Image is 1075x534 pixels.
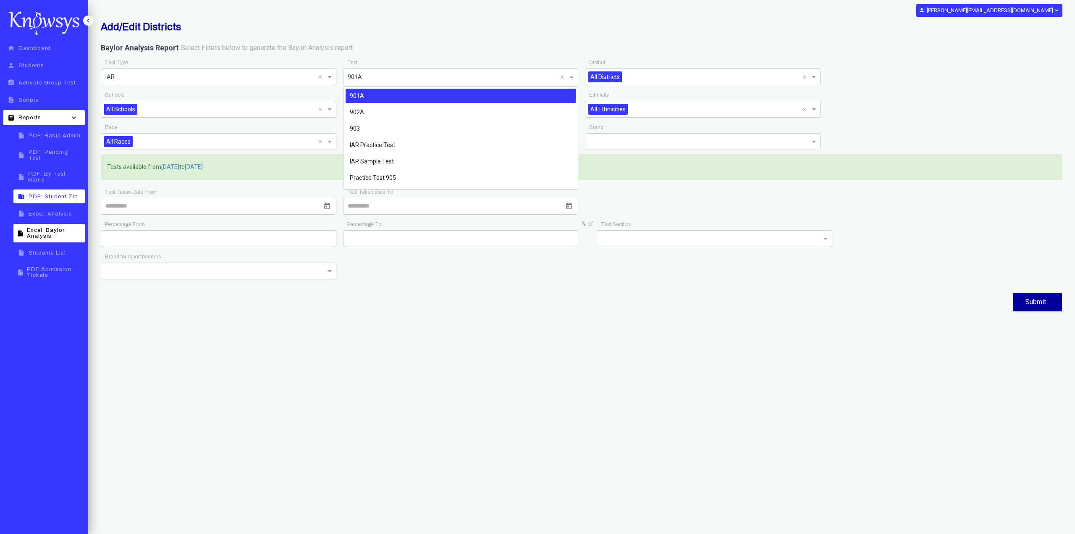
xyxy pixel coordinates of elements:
[927,7,1053,13] b: [PERSON_NAME][EMAIL_ADDRESS][DOMAIN_NAME]
[350,174,396,181] span: Practice Test 905
[347,221,381,227] app-required-indication: Percentage To
[564,201,574,211] button: Open calendar
[101,21,738,33] h2: Add/Edit Districts
[27,266,82,278] span: PDF:Admission Tickets
[16,230,25,237] i: insert_drive_file
[29,194,78,200] span: PDF: Student Zip
[185,163,203,171] span: [DATE]
[105,60,128,66] app-required-indication: Test Type
[161,163,179,171] span: [DATE]
[105,189,157,195] app-required-indication: Test Taken Date From
[6,62,16,69] i: person
[318,104,325,114] span: Clear all
[181,43,353,53] label: Select Filters below to generate the Baylor Analysis report
[350,125,360,132] span: 903
[6,79,16,86] i: assignment_turned_in
[588,71,622,82] span: All Districts
[105,124,118,130] app-required-indication: Race
[84,16,92,25] i: keyboard_arrow_left
[1013,293,1062,311] button: Submit
[18,80,76,86] span: Activate Group Test
[28,171,82,183] span: PDF: By Test Name
[27,227,82,239] span: Excel: Baylor Analysis
[318,137,325,147] span: Clear all
[347,189,393,195] app-required-indication: Test Taken Date To
[802,104,810,114] span: Clear all
[29,133,81,139] span: PDF: Basic Admin
[350,92,364,99] span: 901A
[16,174,26,181] i: insert_drive_file
[18,63,44,68] span: Students
[29,211,72,217] span: Excel: Analysis
[589,92,609,98] app-required-indication: Ethnicity
[350,109,364,116] span: 902A
[582,220,593,229] label: % of
[105,221,145,227] app-required-indication: Percentage From
[16,152,26,159] i: insert_drive_file
[104,104,137,115] span: All Schools
[18,45,51,51] span: Dashboard
[322,201,332,211] button: Open calendar
[16,249,26,256] i: insert_drive_file
[105,92,124,98] app-required-indication: Schools
[18,97,39,103] span: Scripts
[588,104,628,115] span: All Ethnicities
[16,210,26,217] i: insert_drive_file
[350,142,395,148] span: IAR Practice Test
[104,136,133,147] span: All Races
[29,149,82,161] span: PDF: Pending Test
[18,115,41,121] span: Reports
[6,45,16,52] i: home
[16,193,26,200] i: folder_zip
[919,7,925,13] i: person
[343,86,579,189] ng-dropdown-panel: Options list
[107,163,203,171] label: Tests available from to
[105,254,161,260] app-required-indication: Brand for report headers
[6,114,16,121] i: assignment
[560,72,567,82] span: Clear all
[318,72,325,82] span: Clear all
[101,43,179,52] b: Baylor Analysis Report
[347,60,357,66] app-required-indication: Test
[29,250,66,256] span: Students List
[1053,7,1059,14] i: expand_more
[601,221,630,227] app-required-indication: Test Section
[6,96,16,103] i: description
[16,269,25,276] i: insert_drive_file
[589,60,605,66] app-required-indication: District
[350,158,394,165] span: IAR Sample Test
[589,124,603,130] app-required-indication: Brand
[68,113,80,122] i: keyboard_arrow_down
[802,72,810,82] span: Clear all
[16,132,26,139] i: insert_drive_file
